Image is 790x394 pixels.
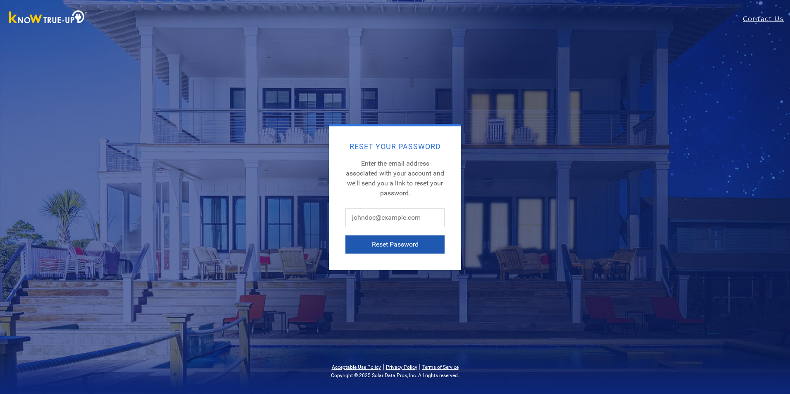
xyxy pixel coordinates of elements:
h2: Reset Your Password [345,143,445,150]
span: | [383,363,384,370]
img: Know True-Up [5,9,92,27]
a: Privacy Policy [386,364,417,370]
a: Contact Us [743,14,790,24]
span: Enter the email address associated with your account and we'll send you a link to reset your pass... [346,159,444,197]
input: johndoe@example.com [345,208,445,227]
a: Terms of Service [422,364,459,370]
a: Acceptable Use Policy [332,364,381,370]
button: Reset Password [345,235,445,254]
span: | [419,363,421,370]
